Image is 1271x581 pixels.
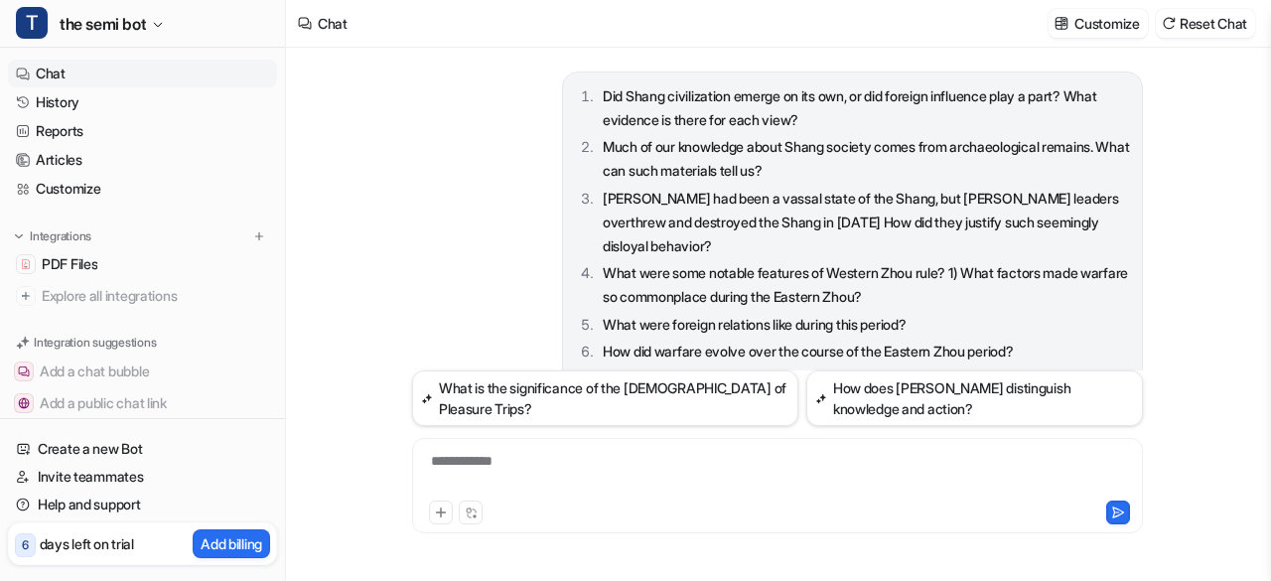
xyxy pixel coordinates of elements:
[16,7,48,39] span: T
[252,229,266,243] img: menu_add.svg
[412,370,798,426] button: What is the significance of the [DEMOGRAPHIC_DATA] of Pleasure Trips?
[22,536,29,554] p: 6
[42,254,97,274] span: PDF Files
[8,387,277,419] button: Add a public chat linkAdd a public chat link
[603,261,1130,309] p: What were some notable features of Western Zhou rule? 1) What factors made warfare so commonplace...
[193,529,270,558] button: Add billing
[603,84,1130,132] p: Did Shang civilization emerge on its own, or did foreign influence play a part? What evidence is ...
[603,313,1130,337] p: What were foreign relations like during this period?
[1162,16,1176,31] img: reset
[34,334,156,352] p: Integration suggestions
[30,228,91,244] p: Integrations
[8,356,277,387] button: Add a chat bubbleAdd a chat bubble
[8,282,277,310] a: Explore all integrations
[8,226,97,246] button: Integrations
[8,463,277,491] a: Invite teammates
[201,533,262,554] p: Add billing
[8,60,277,87] a: Chat
[8,435,277,463] a: Create a new Bot
[8,88,277,116] a: History
[1055,16,1068,31] img: customize
[1049,9,1147,38] button: Customize
[8,250,277,278] a: PDF FilesPDF Files
[603,367,1130,415] p: How did warfare and the growth of the economy spark broader changes in Eastern Zhou society?
[8,491,277,518] a: Help and support
[40,533,134,554] p: days left on trial
[1074,13,1139,34] p: Customize
[603,135,1130,183] p: Much of our knowledge about Shang society comes from archaeological remains. What can such materi...
[806,370,1143,426] button: How does [PERSON_NAME] distinguish knowledge and action?
[603,340,1130,363] p: How did warfare evolve over the course of the Eastern Zhou period?
[60,10,146,38] span: the semi bot
[318,13,348,34] div: Chat
[20,258,32,270] img: PDF Files
[42,280,269,312] span: Explore all integrations
[1156,9,1255,38] button: Reset Chat
[12,229,26,243] img: expand menu
[8,175,277,203] a: Customize
[603,187,1130,258] p: [PERSON_NAME] had been a vassal state of the Shang, but [PERSON_NAME] leaders overthrew and destr...
[18,397,30,409] img: Add a public chat link
[16,286,36,306] img: explore all integrations
[8,146,277,174] a: Articles
[18,365,30,377] img: Add a chat bubble
[8,117,277,145] a: Reports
